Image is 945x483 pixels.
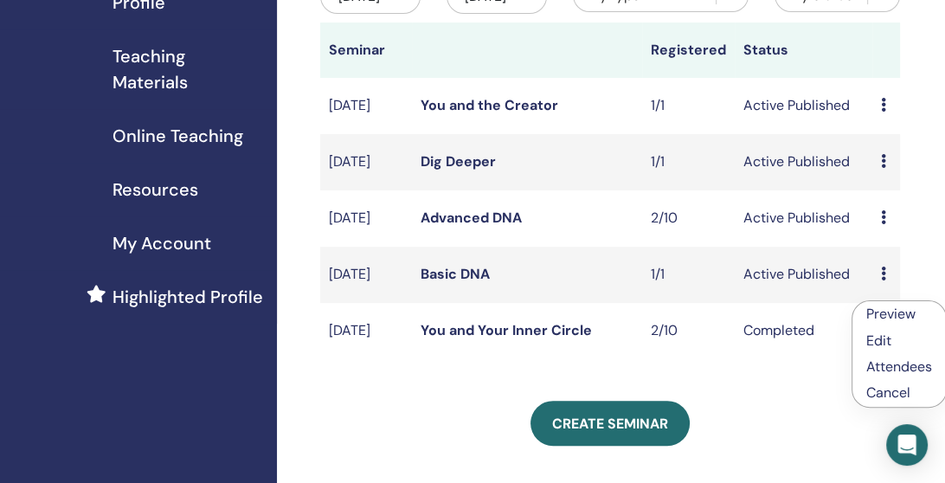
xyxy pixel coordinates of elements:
[735,23,873,78] th: Status
[735,78,873,134] td: Active Published
[320,247,412,303] td: [DATE]
[112,177,198,203] span: Resources
[421,321,592,339] a: You and Your Inner Circle
[866,357,932,376] a: Attendees
[642,190,734,247] td: 2/10
[112,284,263,310] span: Highlighted Profile
[642,303,734,359] td: 2/10
[320,190,412,247] td: [DATE]
[421,96,558,114] a: You and the Creator
[112,123,243,149] span: Online Teaching
[866,305,916,323] a: Preview
[112,230,211,256] span: My Account
[735,134,873,190] td: Active Published
[421,209,522,227] a: Advanced DNA
[320,23,412,78] th: Seminar
[530,401,690,446] a: Create seminar
[642,134,734,190] td: 1/1
[866,383,932,403] p: Cancel
[642,23,734,78] th: Registered
[886,424,928,466] div: Open Intercom Messenger
[320,303,412,359] td: [DATE]
[642,78,734,134] td: 1/1
[421,152,496,171] a: Dig Deeper
[642,247,734,303] td: 1/1
[552,415,668,433] span: Create seminar
[112,43,263,95] span: Teaching Materials
[735,303,873,359] td: Completed
[320,78,412,134] td: [DATE]
[735,247,873,303] td: Active Published
[866,332,891,350] a: Edit
[320,134,412,190] td: [DATE]
[735,190,873,247] td: Active Published
[421,265,490,283] a: Basic DNA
